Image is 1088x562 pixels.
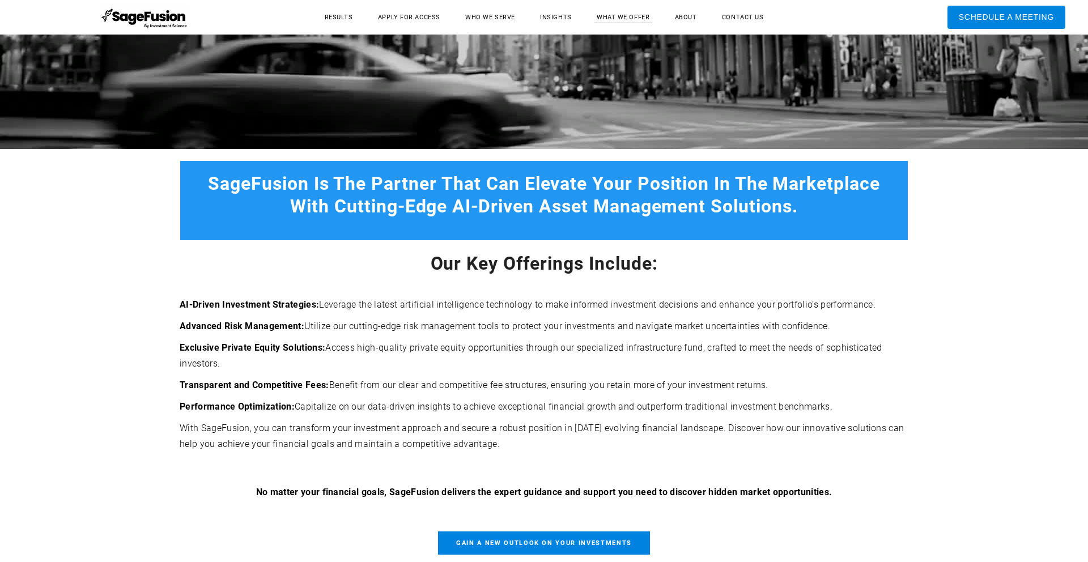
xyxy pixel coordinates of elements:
[664,8,708,26] a: About
[585,8,661,26] a: What We Offer
[99,3,190,31] img: SageFusion | Intelligent Investment Management
[529,8,583,26] a: Insights
[180,318,908,334] p: Utilize our cutting-edge risk management tools to protect your investments and navigate market un...
[367,8,452,26] a: Apply for Access
[180,297,908,313] p: Leverage the latest artificial intelligence technology to make informed investment decisions and ...
[180,484,908,500] p: No matter your financial goals, SageFusion delivers the expert guidance and support you need to d...
[438,531,650,555] a: Gain a new outlook on your investments
[180,299,319,310] strong: AI-Driven Investment Strategies:
[180,380,329,390] strong: Transparent and Competitive Fees:
[313,8,364,26] a: Results
[947,6,1065,29] a: Schedule A Meeting
[180,377,908,393] p: Benefit from our clear and competitive fee structures, ensuring you retain more of your investmen...
[454,8,526,26] a: Who We Serve
[180,401,295,412] strong: Performance Optimization:
[180,399,908,415] p: Capitalize on our data-driven insights to achieve exceptional financial growth and outperform tra...
[711,8,775,26] a: Contact Us
[180,420,908,452] p: With SageFusion, you can transform your investment approach and secure a robust position in [DATE...
[180,252,908,275] h2: Our Key Offerings Include:
[180,321,304,331] strong: Advanced Risk Management:
[192,172,896,218] h2: SageFusion Is The Partner That Can Elevate Your Position In The Marketplace With Cutting-Edge AI-...
[180,342,325,353] strong: Exclusive Private Equity Solutions:
[180,340,908,372] p: Access high-quality private equity opportunities through our specialized infrastructure fund, cra...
